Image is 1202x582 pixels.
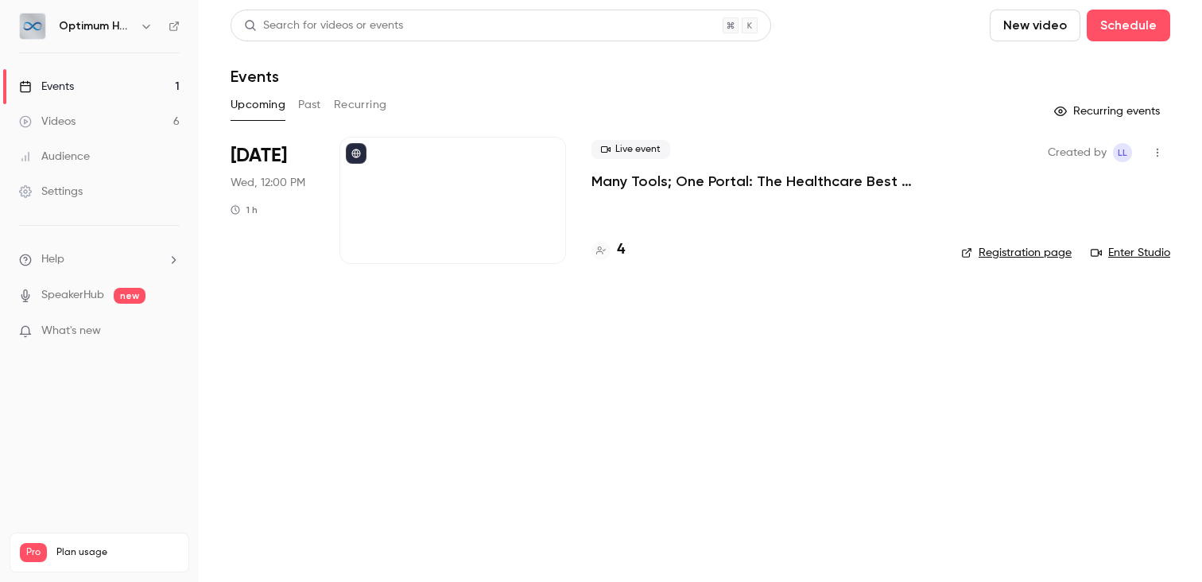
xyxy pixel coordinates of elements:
[244,17,403,34] div: Search for videos or events
[1091,245,1170,261] a: Enter Studio
[961,245,1072,261] a: Registration page
[1048,143,1107,162] span: Created by
[1087,10,1170,41] button: Schedule
[1047,99,1170,124] button: Recurring events
[19,114,76,130] div: Videos
[19,149,90,165] div: Audience
[19,79,74,95] div: Events
[19,251,180,268] li: help-dropdown-opener
[114,288,145,304] span: new
[161,324,180,339] iframe: Noticeable Trigger
[41,323,101,339] span: What's new
[1118,143,1127,162] span: LL
[231,67,279,86] h1: Events
[19,184,83,200] div: Settings
[231,175,305,191] span: Wed, 12:00 PM
[20,543,47,562] span: Pro
[1113,143,1132,162] span: Lindsay Laidlaw
[231,204,258,216] div: 1 h
[231,137,314,264] div: Sep 24 Wed, 3:00 PM (America/Halifax)
[231,143,287,169] span: [DATE]
[59,18,134,34] h6: Optimum Healthcare IT
[56,546,179,559] span: Plan usage
[591,140,670,159] span: Live event
[334,92,387,118] button: Recurring
[591,172,936,191] a: Many Tools; One Portal: The Healthcare Best Practice for Employee Efficiency
[617,239,625,261] h4: 4
[990,10,1080,41] button: New video
[231,92,285,118] button: Upcoming
[591,239,625,261] a: 4
[41,287,104,304] a: SpeakerHub
[298,92,321,118] button: Past
[41,251,64,268] span: Help
[20,14,45,39] img: Optimum Healthcare IT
